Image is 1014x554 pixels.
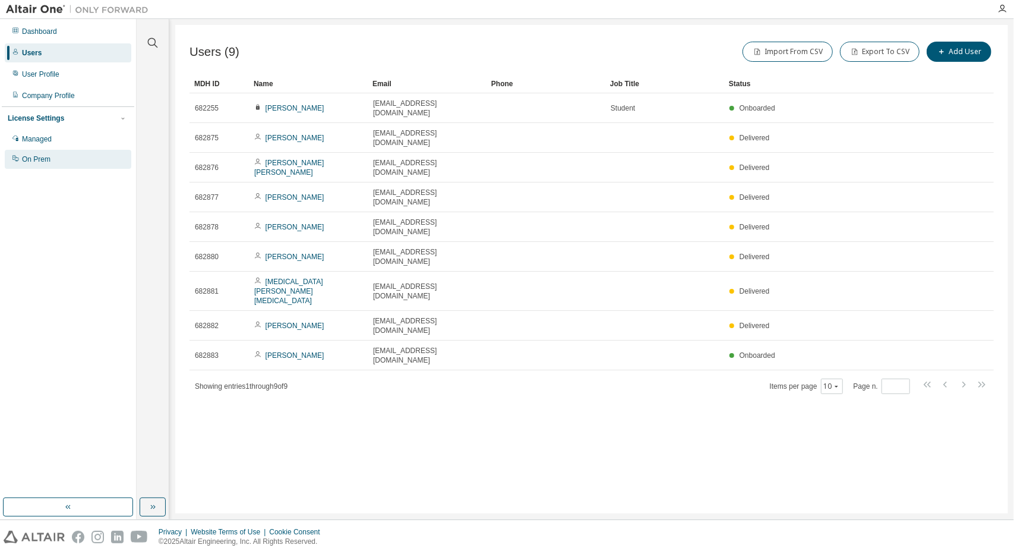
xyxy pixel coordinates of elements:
[611,103,635,113] span: Student
[195,252,219,262] span: 682880
[6,4,154,15] img: Altair One
[22,155,50,164] div: On Prem
[195,222,219,232] span: 682878
[195,382,288,391] span: Showing entries 1 through 9 of 9
[373,316,481,335] span: [EMAIL_ADDRESS][DOMAIN_NAME]
[189,45,239,59] span: Users (9)
[373,128,481,147] span: [EMAIL_ADDRESS][DOMAIN_NAME]
[195,351,219,360] span: 682883
[4,531,65,543] img: altair_logo.svg
[854,379,910,394] span: Page n.
[372,74,482,93] div: Email
[610,74,719,93] div: Job Title
[111,531,124,543] img: linkedin.svg
[22,70,59,79] div: User Profile
[740,351,775,360] span: Onboarded
[373,99,481,118] span: [EMAIL_ADDRESS][DOMAIN_NAME]
[743,42,833,62] button: Import From CSV
[22,134,52,144] div: Managed
[373,346,481,365] span: [EMAIL_ADDRESS][DOMAIN_NAME]
[373,218,481,237] span: [EMAIL_ADDRESS][DOMAIN_NAME]
[254,74,363,93] div: Name
[770,379,843,394] span: Items per page
[373,188,481,207] span: [EMAIL_ADDRESS][DOMAIN_NAME]
[491,74,601,93] div: Phone
[740,193,770,202] span: Delivered
[269,527,327,537] div: Cookie Consent
[72,531,84,543] img: facebook.svg
[91,531,104,543] img: instagram.svg
[373,247,481,266] span: [EMAIL_ADDRESS][DOMAIN_NAME]
[266,134,324,142] a: [PERSON_NAME]
[266,104,324,112] a: [PERSON_NAME]
[195,133,219,143] span: 682875
[159,527,191,537] div: Privacy
[159,537,327,547] p: © 2025 Altair Engineering, Inc. All Rights Reserved.
[373,158,481,177] span: [EMAIL_ADDRESS][DOMAIN_NAME]
[22,91,75,100] div: Company Profile
[740,322,770,330] span: Delivered
[22,27,57,36] div: Dashboard
[254,159,324,177] a: [PERSON_NAME] [PERSON_NAME]
[373,282,481,301] span: [EMAIL_ADDRESS][DOMAIN_NAME]
[8,114,64,123] div: License Settings
[729,74,932,93] div: Status
[740,163,770,172] span: Delivered
[195,163,219,172] span: 682876
[266,351,324,360] a: [PERSON_NAME]
[740,287,770,295] span: Delivered
[740,253,770,261] span: Delivered
[131,531,148,543] img: youtube.svg
[195,103,219,113] span: 682255
[266,322,324,330] a: [PERSON_NAME]
[927,42,991,62] button: Add User
[195,321,219,330] span: 682882
[266,193,324,202] a: [PERSON_NAME]
[191,527,269,537] div: Website Terms of Use
[840,42,920,62] button: Export To CSV
[740,104,775,112] span: Onboarded
[824,382,840,391] button: 10
[740,223,770,231] span: Delivered
[194,74,244,93] div: MDH ID
[266,253,324,261] a: [PERSON_NAME]
[195,193,219,202] span: 682877
[195,287,219,296] span: 682881
[254,278,323,305] a: [MEDICAL_DATA][PERSON_NAME][MEDICAL_DATA]
[266,223,324,231] a: [PERSON_NAME]
[740,134,770,142] span: Delivered
[22,48,42,58] div: Users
